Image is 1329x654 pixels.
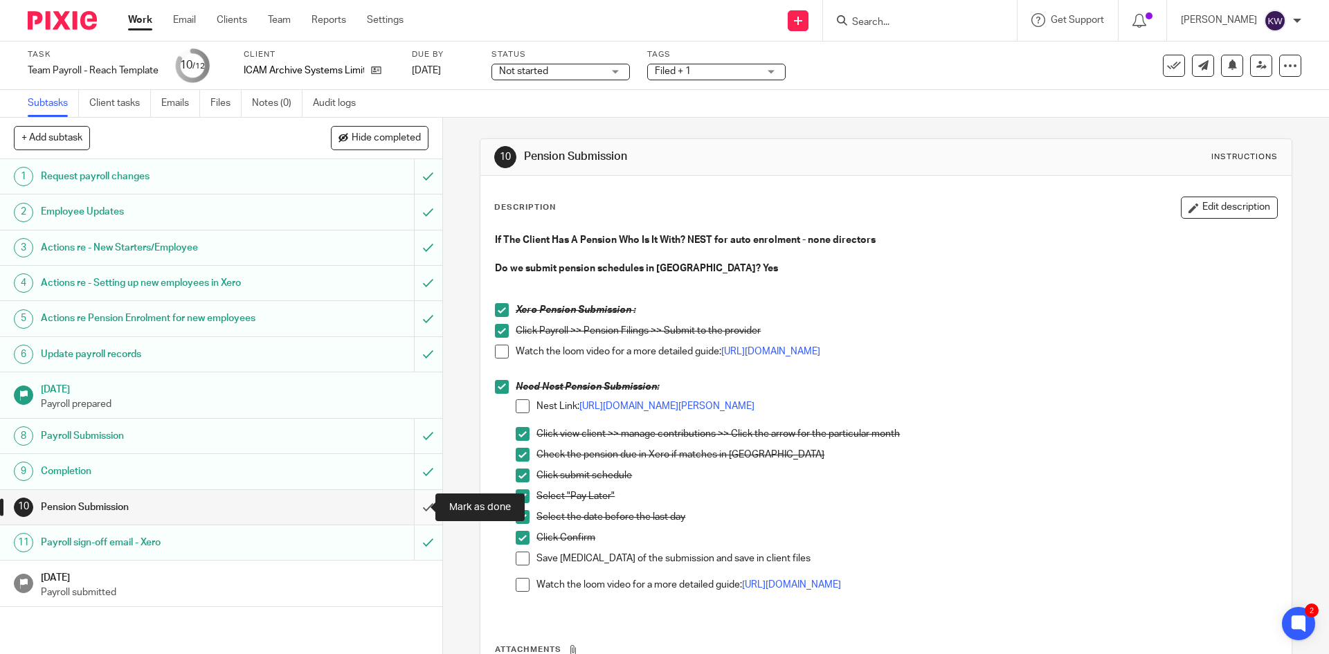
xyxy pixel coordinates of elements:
[1305,603,1319,617] div: 2
[14,426,33,446] div: 8
[412,49,474,60] label: Due by
[313,90,366,117] a: Audit logs
[41,273,280,293] h1: Actions re - Setting up new employees in Xero
[1051,15,1104,25] span: Get Support
[851,17,975,29] input: Search
[536,531,1276,545] p: Click Confirm
[14,533,33,552] div: 11
[367,13,404,27] a: Settings
[495,235,876,245] strong: If The Client Has A Pension Who Is It With? NEST for auto enrolment - none directors
[41,567,428,585] h1: [DATE]
[14,238,33,257] div: 3
[28,64,159,78] div: Team Payroll - Reach Template
[655,66,691,76] span: Filed + 1
[41,166,280,187] h1: Request payroll changes
[14,345,33,364] div: 6
[41,461,280,482] h1: Completion
[161,90,200,117] a: Emails
[491,49,630,60] label: Status
[721,347,820,356] a: [URL][DOMAIN_NAME]
[173,13,196,27] a: Email
[524,149,916,164] h1: Pension Submission
[14,126,90,149] button: + Add subtask
[14,167,33,186] div: 1
[210,90,242,117] a: Files
[536,399,1276,413] p: Nest Link:
[41,497,280,518] h1: Pension Submission
[41,397,428,411] p: Payroll prepared
[494,202,556,213] p: Description
[536,578,1276,592] p: Watch the loom video for a more detailed guide:
[536,510,1276,524] p: Select the date before the last day
[516,345,1276,358] p: Watch the loom video for a more detailed guide:
[268,13,291,27] a: Team
[28,90,79,117] a: Subtasks
[41,308,280,329] h1: Actions re Pension Enrolment for new employees
[412,66,441,75] span: [DATE]
[536,489,1276,503] p: Select "Pay Later"
[495,264,778,273] strong: Do we submit pension schedules in [GEOGRAPHIC_DATA]? Yes
[536,427,1276,441] p: Click view client >> manage contributions >> Click the arrow for the particular month
[192,62,205,70] small: /12
[499,66,548,76] span: Not started
[536,469,1276,482] p: Click submit schedule
[647,49,786,60] label: Tags
[252,90,302,117] a: Notes (0)
[536,552,1276,565] p: Save [MEDICAL_DATA] of the submission and save in client files
[1211,152,1278,163] div: Instructions
[41,426,280,446] h1: Payroll Submission
[128,13,152,27] a: Work
[28,49,159,60] label: Task
[28,11,97,30] img: Pixie
[494,146,516,168] div: 10
[41,344,280,365] h1: Update payroll records
[180,57,205,73] div: 10
[41,585,428,599] p: Payroll submitted
[1181,13,1257,27] p: [PERSON_NAME]
[244,64,364,78] p: ICAM Archive Systems Limited
[14,273,33,293] div: 4
[516,305,635,315] em: Xero Pension Submission :
[742,580,841,590] a: [URL][DOMAIN_NAME]
[1264,10,1286,32] img: svg%3E
[41,532,280,553] h1: Payroll sign-off email - Xero
[14,203,33,222] div: 2
[89,90,151,117] a: Client tasks
[217,13,247,27] a: Clients
[536,448,1276,462] p: Check the pension due in Xero if matches in [GEOGRAPHIC_DATA]
[516,324,1276,338] p: Click Payroll >> Pension Filings >> Submit to the provider
[352,133,421,144] span: Hide completed
[41,237,280,258] h1: Actions re - New Starters/Employee
[41,379,428,397] h1: [DATE]
[516,382,659,392] em: Need Nest Pension Submission:
[244,49,395,60] label: Client
[14,498,33,517] div: 10
[41,201,280,222] h1: Employee Updates
[495,646,561,653] span: Attachments
[331,126,428,149] button: Hide completed
[14,309,33,329] div: 5
[579,401,754,411] a: [URL][DOMAIN_NAME][PERSON_NAME]
[14,462,33,481] div: 9
[311,13,346,27] a: Reports
[1181,197,1278,219] button: Edit description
